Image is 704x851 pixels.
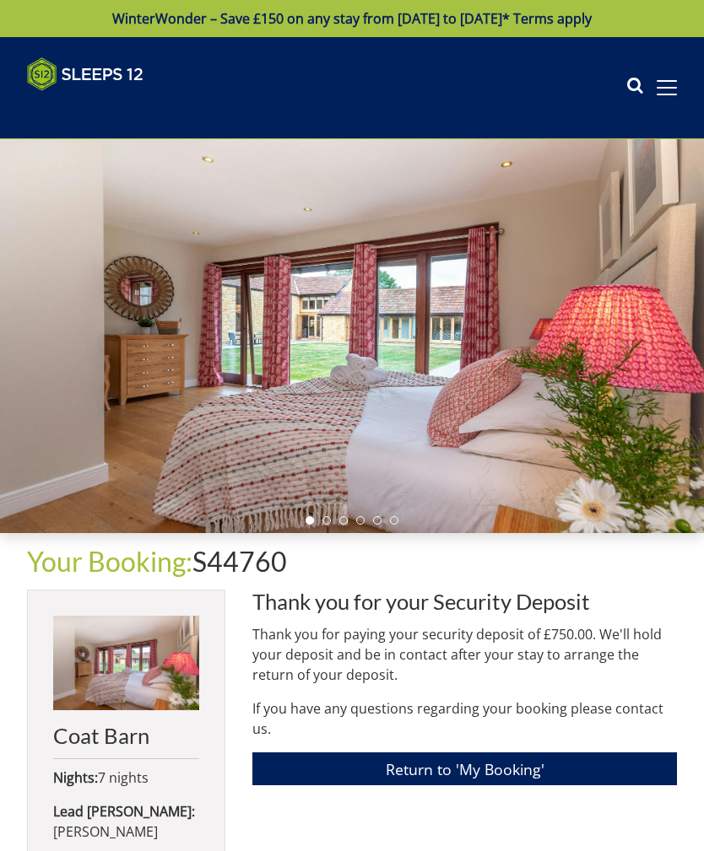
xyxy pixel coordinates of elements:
p: Thank you for paying your security deposit of £750.00. We'll hold your deposit and be in contact ... [252,624,677,685]
h2: Coat Barn [53,724,199,747]
iframe: Customer reviews powered by Trustpilot [19,101,196,116]
p: If you have any questions regarding your booking please contact us. [252,698,677,739]
img: Sleeps 12 [27,57,144,91]
img: An image of 'Coat Barn' [53,616,199,709]
a: Your Booking: [27,545,192,578]
a: Return to 'My Booking' [252,752,677,785]
h2: Thank you for your Security Deposit [252,590,677,613]
h1: S44760 [27,547,677,576]
strong: Nights: [53,768,98,787]
span: [PERSON_NAME] [53,822,158,841]
a: Coat Barn [53,616,199,747]
p: 7 nights [53,768,199,788]
strong: Lead [PERSON_NAME]: [53,802,195,821]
